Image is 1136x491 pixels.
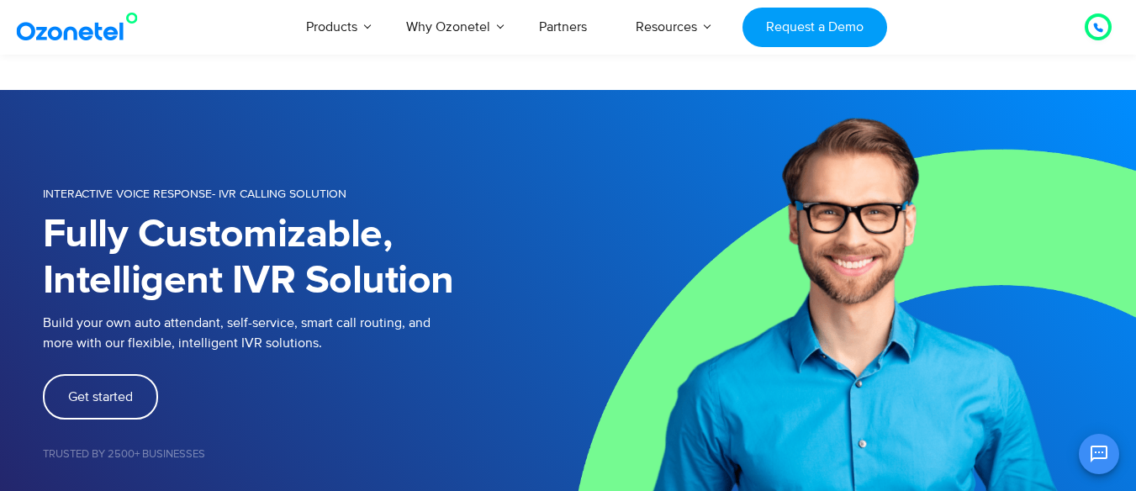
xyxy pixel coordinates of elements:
h5: Trusted by 2500+ Businesses [43,449,568,460]
span: INTERACTIVE VOICE RESPONSE- IVR Calling Solution [43,187,346,201]
h1: Fully Customizable, Intelligent IVR Solution [43,212,568,304]
span: Get started [68,390,133,404]
p: Build your own auto attendant, self-service, smart call routing, and more with our flexible, inte... [43,313,568,353]
a: Get started [43,374,158,420]
a: Request a Demo [742,8,886,47]
button: Open chat [1079,434,1119,474]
